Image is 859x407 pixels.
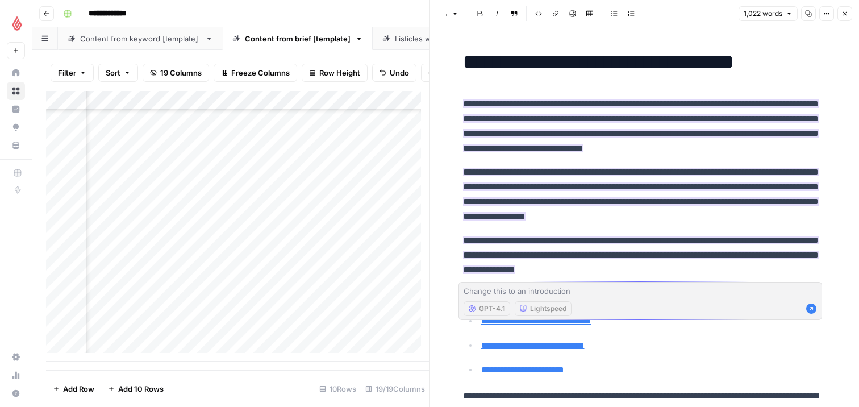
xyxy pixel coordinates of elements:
button: Undo [372,64,416,82]
button: 19 Columns [143,64,209,82]
span: Filter [58,67,76,78]
span: Row Height [319,67,360,78]
button: Row Height [302,64,368,82]
a: Settings [7,348,25,366]
span: Lightspeed [530,304,566,314]
button: Sort [98,64,138,82]
a: Insights [7,100,25,118]
span: Add Row [63,383,94,394]
div: 19/19 Columns [361,380,429,398]
a: Browse [7,82,25,100]
a: Listicles workflow [template] [373,27,520,50]
span: 1,022 words [744,9,782,19]
button: GPT-4.1 [464,301,510,316]
div: Content from keyword [template] [80,33,201,44]
button: Add Row [46,380,101,398]
span: Sort [106,67,120,78]
a: Content from keyword [template] [58,27,223,50]
span: Freeze Columns [231,67,290,78]
span: 19 Columns [160,67,202,78]
button: Freeze Columns [214,64,297,82]
a: Content from brief [template] [223,27,373,50]
div: 10 Rows [315,380,361,398]
a: Usage [7,366,25,384]
a: Home [7,64,25,82]
div: Content from brief [template] [245,33,351,44]
span: Undo [390,67,409,78]
span: GPT-4.1 [479,304,505,314]
button: Help + Support [7,384,25,402]
button: 1,022 words [739,6,798,21]
div: Listicles workflow [template] [395,33,498,44]
button: Lightspeed [515,301,572,316]
a: Your Data [7,136,25,155]
textarea: Change this to an introduction [464,285,817,297]
a: Opportunities [7,118,25,136]
button: Add 10 Rows [101,380,170,398]
button: Workspace: Lightspeed [7,9,25,38]
span: Add 10 Rows [118,383,164,394]
button: Filter [51,64,94,82]
img: Lightspeed Logo [7,13,27,34]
